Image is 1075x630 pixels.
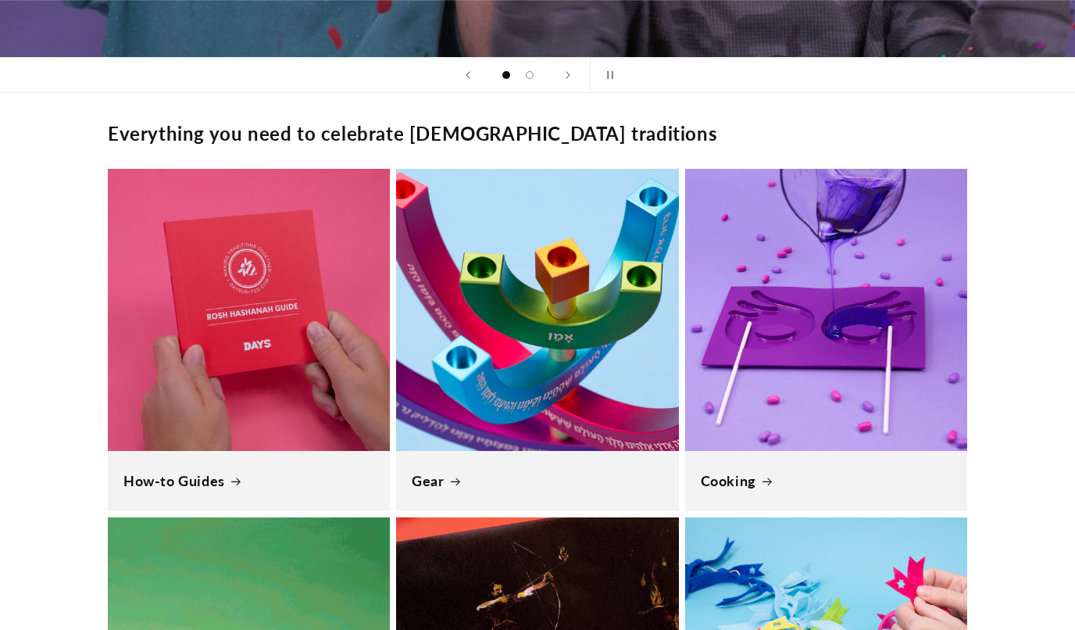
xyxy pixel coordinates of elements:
[412,472,662,490] a: Gear
[108,121,717,145] h2: Everything you need to celebrate [DEMOGRAPHIC_DATA] traditions
[495,63,518,87] button: Load slide 1 of 2
[551,58,585,92] button: Next slide
[518,63,541,87] button: Load slide 2 of 2
[451,58,485,92] button: Previous slide
[590,58,624,92] button: Pause slideshow
[123,472,374,490] a: How-to Guides
[701,472,952,490] a: Cooking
